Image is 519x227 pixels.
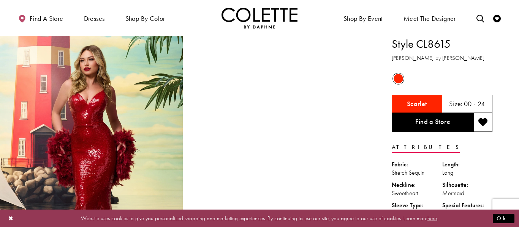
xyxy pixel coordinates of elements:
[222,8,297,28] a: Visit Home Page
[392,169,442,177] div: Stretch Sequin
[392,189,442,197] div: Sweetheart
[55,213,464,223] p: Website uses cookies to give you personalized shopping and marketing experiences. By continuing t...
[442,181,493,189] div: Silhouette:
[392,36,492,52] h1: Style CL8615
[464,100,485,108] h5: 00 - 24
[392,113,473,132] a: Find a Store
[403,15,456,22] span: Meet the designer
[442,189,493,197] div: Mermaid
[392,160,442,169] div: Fabric:
[123,8,167,28] span: Shop by color
[392,72,492,86] div: Product color controls state depends on size chosen
[342,8,385,28] span: Shop By Event
[125,15,165,22] span: Shop by color
[5,211,17,225] button: Close Dialog
[222,8,297,28] img: Colette by Daphne
[16,8,65,28] a: Find a store
[473,113,492,132] button: Add to wishlist
[30,15,63,22] span: Find a store
[475,8,486,28] a: Toggle search
[442,160,493,169] div: Length:
[442,201,493,210] div: Special Features:
[427,214,437,222] a: here
[491,8,503,28] a: Check Wishlist
[392,201,442,210] div: Sleeve Type:
[402,8,458,28] a: Meet the designer
[343,15,383,22] span: Shop By Event
[442,169,493,177] div: Long
[392,181,442,189] div: Neckline:
[82,8,107,28] span: Dresses
[392,72,405,85] div: Scarlet
[392,142,460,153] a: Attributes
[493,213,514,223] button: Submit Dialog
[84,15,105,22] span: Dresses
[407,100,427,108] h5: Chosen color
[187,36,369,127] video: Style CL8615 Colette by Daphne #1 autoplay loop mute video
[392,54,492,63] h3: [PERSON_NAME] by [PERSON_NAME]
[449,99,463,108] span: Size:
